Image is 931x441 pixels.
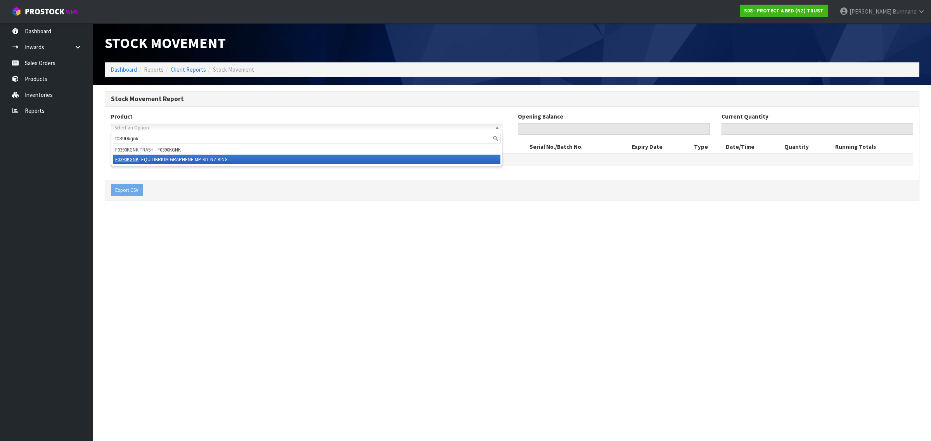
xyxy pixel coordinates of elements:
[111,112,133,121] label: Product
[113,155,500,164] li: - EQUILIBRIUM GRAPHENE MP KIT NZ KING
[171,66,206,73] a: Client Reports
[115,156,138,163] em: F0390KGNK
[213,66,254,73] span: Stock Movement
[893,8,917,15] span: Burnnand
[114,123,492,133] span: Select an Option
[744,7,824,14] strong: S08 - PROTECT A BED (NZ) TRUST
[111,95,913,103] h3: Stock Movement Report
[692,141,724,153] th: Type
[115,146,138,153] em: F0390KGNK
[12,7,21,16] img: cube-alt.png
[833,141,913,153] th: Running Totals
[111,184,143,196] button: Export CSV
[724,141,782,153] th: Date/Time
[630,141,692,153] th: Expiry Date
[111,66,137,73] a: Dashboard
[722,112,768,121] label: Current Quantity
[144,66,164,73] span: Reports
[850,8,891,15] span: [PERSON_NAME]
[113,145,500,155] li: -TRASH - F0390KGNK
[66,9,78,16] small: WMS
[518,112,563,121] label: Opening Balance
[105,34,226,52] span: Stock Movement
[782,141,833,153] th: Quantity
[25,7,64,17] span: ProStock
[528,141,630,153] th: Serial No./Batch No.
